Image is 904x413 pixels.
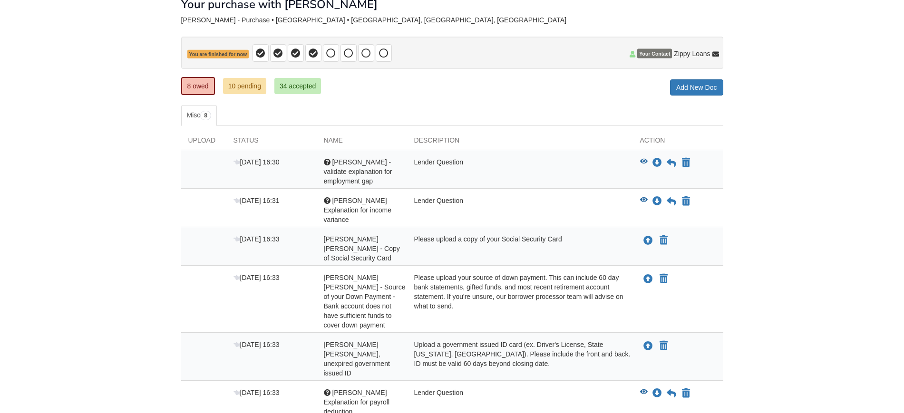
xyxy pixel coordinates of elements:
a: Add New Doc [670,79,723,96]
span: [PERSON_NAME] [PERSON_NAME] - Source of your Down Payment - Bank account does not have sufficient... [324,274,406,329]
span: You are finished for now [187,50,249,59]
a: 8 owed [181,77,215,95]
button: Upload Fabiola Lopez Franco - Valid, unexpired government issued ID [642,340,654,352]
button: View Fabiola - validate explanation for employment gap [640,158,648,168]
button: View Jacob Explanation for payroll deduction [640,389,648,398]
button: Declare Fabiola Lopez Franco - Valid, unexpired government issued ID not applicable [659,340,669,352]
span: [PERSON_NAME] Explanation for income variance [324,197,391,223]
span: [DATE] 16:33 [233,274,280,281]
div: [PERSON_NAME] - Purchase • [GEOGRAPHIC_DATA] • [GEOGRAPHIC_DATA], [GEOGRAPHIC_DATA], [GEOGRAPHIC_... [181,16,723,24]
a: Misc [181,105,217,126]
button: View Fabiola Explanation for income variance [640,197,648,206]
span: [DATE] 16:31 [233,197,280,204]
span: [DATE] 16:33 [233,389,280,396]
button: Declare Fabiola Explanation for income variance not applicable [681,196,691,207]
div: Please upload your source of down payment. This can include 60 day bank statements, gifted funds,... [407,273,633,330]
a: Download Jacob Explanation for payroll deduction [652,390,662,397]
span: [PERSON_NAME] [PERSON_NAME] - Copy of Social Security Card [324,235,400,262]
button: Upload Fabiola Lopez Franco - Copy of Social Security Card [642,234,654,247]
span: [PERSON_NAME] [PERSON_NAME], unexpired government issued ID [324,341,390,377]
a: 10 pending [223,78,266,94]
button: Upload Fabiola Lopez Franco - Source of your Down Payment - Bank account does not have sufficient... [642,273,654,285]
button: Declare Fabiola Lopez Franco - Source of your Down Payment - Bank account does not have sufficien... [659,273,669,285]
div: Upload a government issued ID card (ex. Driver's License, State [US_STATE], [GEOGRAPHIC_DATA]). P... [407,340,633,378]
span: [DATE] 16:33 [233,235,280,243]
div: Name [317,135,407,150]
span: 8 [200,111,211,120]
div: Action [633,135,723,150]
a: Download Fabiola - validate explanation for employment gap [652,159,662,167]
a: Download Fabiola Explanation for income variance [652,198,662,205]
span: [PERSON_NAME] - validate explanation for employment gap [324,158,392,185]
div: Lender Question [407,157,633,186]
div: Status [226,135,317,150]
div: Upload [181,135,226,150]
button: Declare Fabiola Lopez Franco - Copy of Social Security Card not applicable [659,235,669,246]
div: Please upload a copy of your Social Security Card [407,234,633,263]
span: Zippy Loans [674,49,710,58]
div: Lender Question [407,196,633,224]
span: [DATE] 16:33 [233,341,280,348]
a: 34 accepted [274,78,321,94]
span: Your Contact [637,49,672,58]
button: Declare Fabiola - validate explanation for employment gap not applicable [681,157,691,169]
span: [DATE] 16:30 [233,158,280,166]
div: Description [407,135,633,150]
button: Declare Jacob Explanation for payroll deduction not applicable [681,388,691,399]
